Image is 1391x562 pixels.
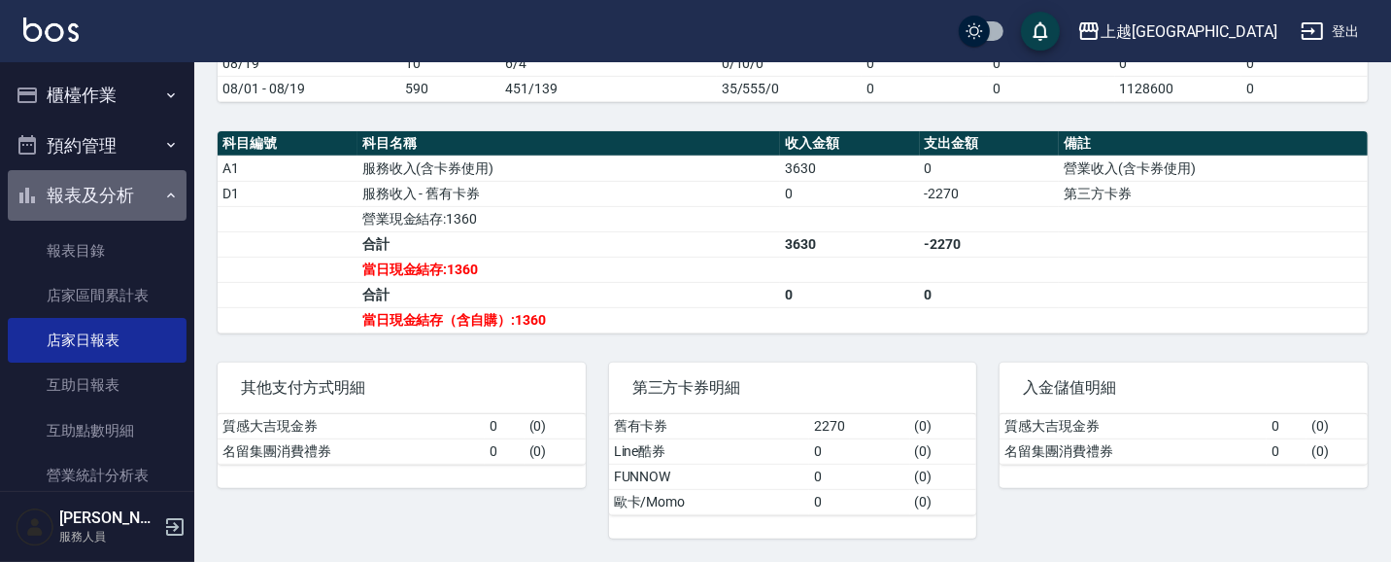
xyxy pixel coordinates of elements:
a: 報表目錄 [8,228,187,273]
a: 營業統計分析表 [8,453,187,498]
td: 0/10/0 [717,51,863,76]
th: 備註 [1059,131,1368,157]
span: 其他支付方式明細 [241,378,562,398]
span: 入金儲值明細 [1023,378,1344,398]
td: 08/19 [218,51,401,76]
th: 科目編號 [218,131,357,157]
table: a dense table [218,131,1368,334]
td: FUNNOW [609,464,810,489]
td: 0 [862,51,988,76]
td: 0 [485,439,525,464]
table: a dense table [609,414,977,515]
th: 科目名稱 [357,131,780,157]
td: 0 [809,489,909,514]
td: 0 [809,439,909,464]
td: Line酷券 [609,439,810,464]
td: 10 [401,51,501,76]
button: 預約管理 [8,121,187,171]
td: 當日現金結存:1360 [357,257,780,282]
td: ( 0 ) [525,439,586,464]
td: D1 [218,181,357,206]
td: -2270 [920,181,1060,206]
td: 當日現金結存（含自購）:1360 [357,307,780,333]
td: ( 0 ) [910,464,977,489]
td: ( 0 ) [910,414,977,439]
td: 1128600 [1115,76,1241,101]
td: ( 0 ) [1306,439,1368,464]
h5: [PERSON_NAME] [59,509,158,528]
td: ( 0 ) [910,489,977,514]
button: 櫃檯作業 [8,70,187,121]
td: 名留集團消費禮券 [1000,439,1267,464]
td: -2270 [920,231,1060,257]
td: 質感大吉現金券 [218,414,485,439]
td: 0 [920,282,1060,307]
a: 互助點數明細 [8,408,187,453]
button: save [1021,12,1060,51]
td: 0 [920,156,1060,181]
td: 0 [862,76,988,101]
div: 上越[GEOGRAPHIC_DATA] [1101,19,1277,44]
p: 服務人員 [59,528,158,545]
td: 6/4 [500,51,717,76]
td: ( 0 ) [1306,414,1368,439]
td: 0 [989,76,1115,101]
td: 0 [1241,51,1368,76]
td: 3630 [780,231,920,257]
button: 登出 [1293,14,1368,50]
button: 報表及分析 [8,170,187,221]
td: 590 [401,76,501,101]
td: 451/139 [500,76,717,101]
span: 第三方卡券明細 [632,378,954,398]
td: 0 [1267,414,1306,439]
table: a dense table [1000,414,1368,465]
td: 舊有卡券 [609,414,810,439]
img: Person [16,508,54,546]
td: 0 [1115,51,1241,76]
td: 0 [780,181,920,206]
td: ( 0 ) [525,414,586,439]
td: 第三方卡券 [1059,181,1368,206]
td: 35/555/0 [717,76,863,101]
a: 店家區間累計表 [8,273,187,318]
td: 08/01 - 08/19 [218,76,401,101]
button: 上越[GEOGRAPHIC_DATA] [1069,12,1285,52]
td: 0 [1267,439,1306,464]
th: 收入金額 [780,131,920,157]
td: 營業收入(含卡券使用) [1059,156,1368,181]
table: a dense table [218,414,586,465]
table: a dense table [218,26,1368,102]
img: Logo [23,18,79,42]
td: 營業現金結存:1360 [357,206,780,231]
a: 店家日報表 [8,318,187,363]
td: 服務收入 - 舊有卡券 [357,181,780,206]
td: 3630 [780,156,920,181]
th: 支出金額 [920,131,1060,157]
td: 名留集團消費禮券 [218,439,485,464]
td: ( 0 ) [910,439,977,464]
td: 0 [780,282,920,307]
td: 0 [809,464,909,489]
td: 服務收入(含卡券使用) [357,156,780,181]
td: A1 [218,156,357,181]
td: 0 [1241,76,1368,101]
td: 合計 [357,231,780,257]
td: 歐卡/Momo [609,489,810,514]
td: 質感大吉現金券 [1000,414,1267,439]
td: 0 [989,51,1115,76]
td: 0 [485,414,525,439]
a: 互助日報表 [8,363,187,407]
td: 合計 [357,282,780,307]
td: 2270 [809,414,909,439]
